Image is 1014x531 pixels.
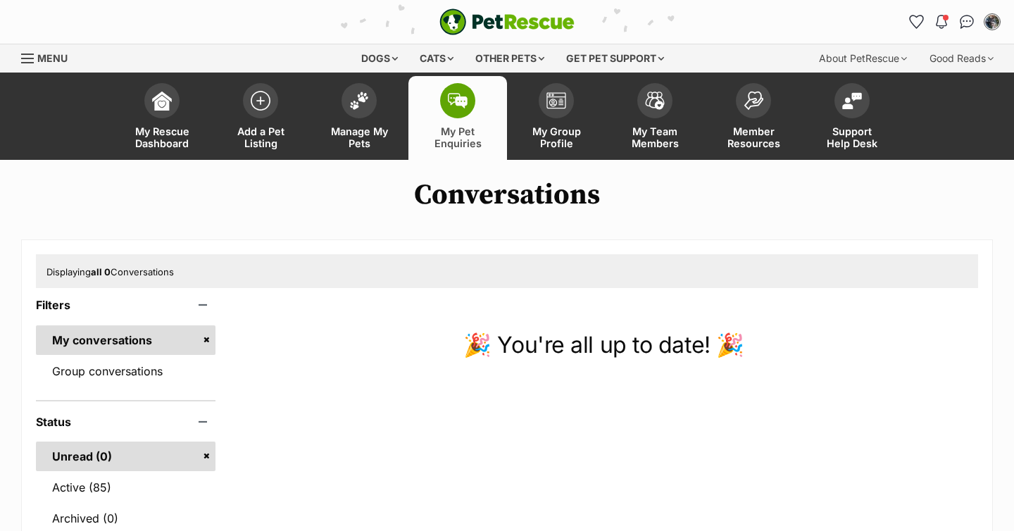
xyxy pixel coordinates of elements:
[981,11,1003,33] button: My account
[426,125,489,149] span: My Pet Enquiries
[704,76,803,160] a: Member Resources
[36,299,215,311] header: Filters
[113,76,211,160] a: My Rescue Dashboard
[525,125,588,149] span: My Group Profile
[230,328,978,362] p: 🎉 You're all up to date! 🎉
[645,92,665,110] img: team-members-icon-5396bd8760b3fe7c0b43da4ab00e1e3bb1a5d9ba89233759b79545d2d3fc5d0d.svg
[556,44,674,73] div: Get pet support
[408,76,507,160] a: My Pet Enquiries
[820,125,884,149] span: Support Help Desk
[936,15,947,29] img: notifications-46538b983faf8c2785f20acdc204bb7945ddae34d4c08c2a6579f10ce5e182be.svg
[960,15,975,29] img: chat-41dd97257d64d25036548639549fe6c8038ab92f7586957e7f3b1b290dea8141.svg
[809,44,917,73] div: About PetRescue
[920,44,1003,73] div: Good Reads
[439,8,575,35] img: logo-e224e6f780fb5917bec1dbf3a21bbac754714ae5b6737aabdf751b685950b380.svg
[905,11,1003,33] ul: Account quick links
[229,125,292,149] span: Add a Pet Listing
[21,44,77,70] a: Menu
[744,91,763,110] img: member-resources-icon-8e73f808a243e03378d46382f2149f9095a855e16c252ad45f914b54edf8863c.svg
[36,325,215,355] a: My conversations
[546,92,566,109] img: group-profile-icon-3fa3cf56718a62981997c0bc7e787c4b2cf8bcc04b72c1350f741eb67cf2f40e.svg
[722,125,785,149] span: Member Resources
[930,11,953,33] button: Notifications
[507,76,606,160] a: My Group Profile
[327,125,391,149] span: Manage My Pets
[36,416,215,428] header: Status
[623,125,687,149] span: My Team Members
[842,92,862,109] img: help-desk-icon-fdf02630f3aa405de69fd3d07c3f3aa587a6932b1a1747fa1d2bba05be0121f9.svg
[985,15,999,29] img: Martine profile pic
[152,91,172,111] img: dashboard-icon-eb2f2d2d3e046f16d808141f083e7271f6b2e854fb5c12c21221c1fb7104beca.svg
[310,76,408,160] a: Manage My Pets
[36,473,215,502] a: Active (85)
[37,52,68,64] span: Menu
[349,92,369,110] img: manage-my-pets-icon-02211641906a0b7f246fdf0571729dbe1e7629f14944591b6c1af311fb30b64b.svg
[465,44,554,73] div: Other pets
[36,356,215,386] a: Group conversations
[803,76,901,160] a: Support Help Desk
[91,266,111,277] strong: all 0
[905,11,927,33] a: Favourites
[36,442,215,471] a: Unread (0)
[448,93,468,108] img: pet-enquiries-icon-7e3ad2cf08bfb03b45e93fb7055b45f3efa6380592205ae92323e6603595dc1f.svg
[410,44,463,73] div: Cats
[606,76,704,160] a: My Team Members
[130,125,194,149] span: My Rescue Dashboard
[211,76,310,160] a: Add a Pet Listing
[251,91,270,111] img: add-pet-listing-icon-0afa8454b4691262ce3f59096e99ab1cd57d4a30225e0717b998d2c9b9846f56.svg
[956,11,978,33] a: Conversations
[46,266,174,277] span: Displaying Conversations
[351,44,408,73] div: Dogs
[439,8,575,35] a: PetRescue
